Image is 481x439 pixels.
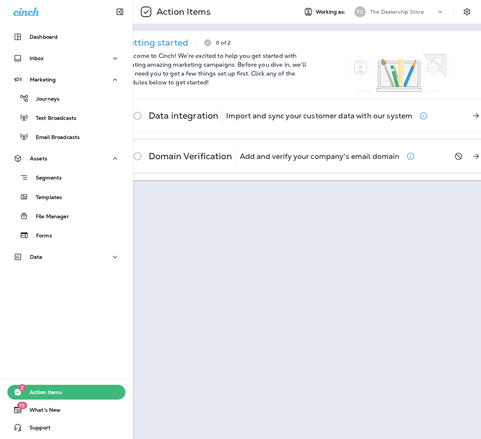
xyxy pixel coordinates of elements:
[29,96,59,103] p: Journeys
[30,156,47,161] p: Assets
[149,113,218,119] p: Data integration
[7,420,125,435] button: Support
[7,51,125,66] button: Inbox
[30,77,56,83] p: Marketing
[30,34,58,40] p: Dashboard
[28,194,62,201] p: Templates
[7,72,125,87] button: Marketing
[7,227,125,243] button: Forms
[7,129,125,144] button: Email Broadcasts
[7,385,125,400] button: 2Action Items
[153,6,211,17] p: Action Items
[240,153,399,159] p: Add and verify your company's email domain
[30,254,42,260] p: Data
[216,40,231,46] p: 0 of 2
[30,55,44,61] p: Inbox
[7,151,125,166] button: Assets
[28,213,69,220] p: File Manager
[451,149,466,164] button: Skip
[7,403,125,417] button: 19What's New
[29,233,52,240] p: Forms
[28,175,62,182] p: Segments
[22,389,62,398] span: Action Items
[316,9,347,15] span: Working as:
[17,402,27,409] span: 19
[226,113,412,119] p: Import and sync your customer data with our system
[7,110,125,125] button: Text Broadcasts
[7,208,125,224] button: File Manager
[7,29,125,44] button: Dashboard
[370,9,424,15] p: The Dealership Store
[122,40,188,46] p: Getting started
[354,6,366,17] div: TD
[122,52,307,87] p: Welcome to Cinch! We're excited to help you get started with creating amazing marketing campaigns...
[22,425,51,433] span: Support
[22,407,60,416] span: What's New
[7,189,125,205] button: Templates
[18,384,26,391] span: 2
[28,134,80,141] p: Email Broadcasts
[110,4,130,19] button: Collapse Sidebar
[28,115,76,122] p: Text Broadcasts
[7,170,125,185] button: Segments
[7,91,125,106] button: Journeys
[460,5,474,18] button: Settings
[7,250,125,264] button: Data
[149,153,232,159] p: Domain Verification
